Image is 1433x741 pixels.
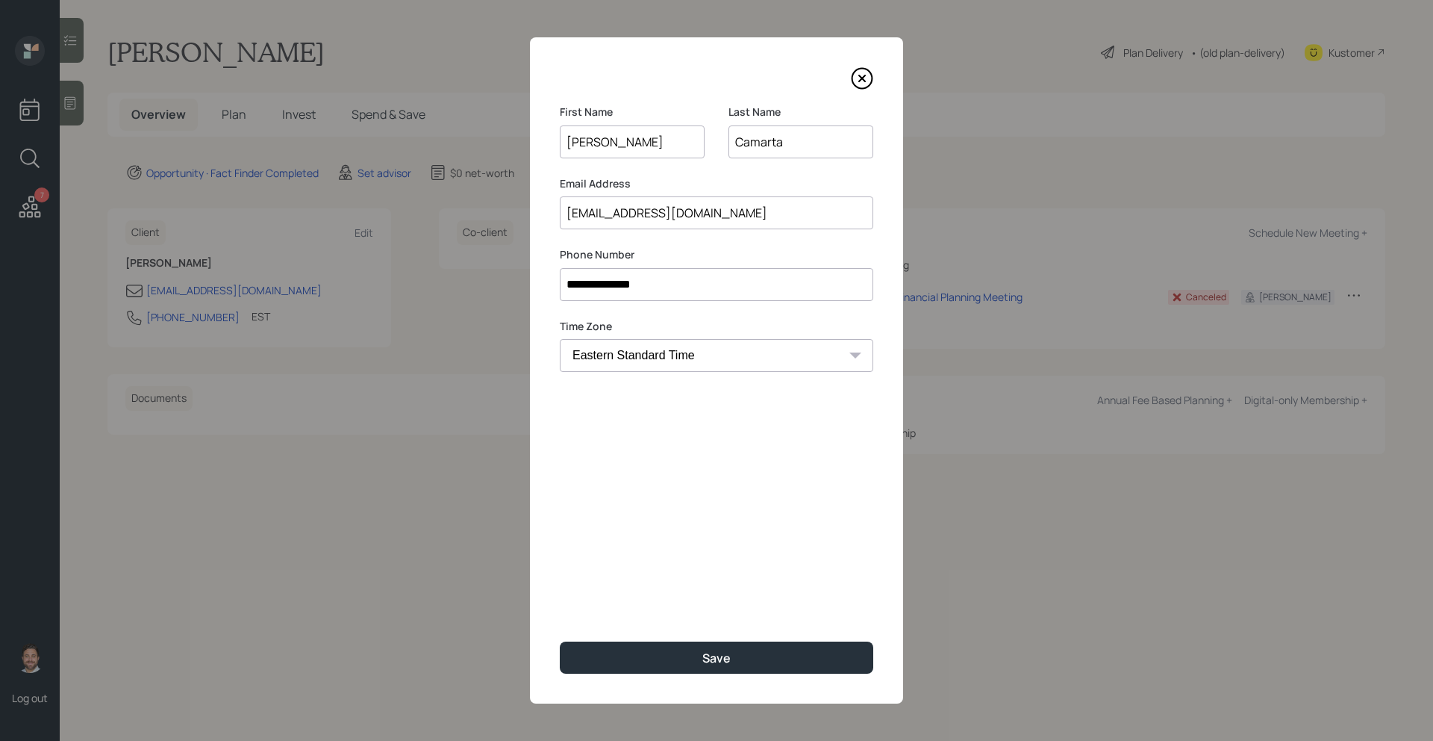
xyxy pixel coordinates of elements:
div: Save [702,650,731,666]
label: Time Zone [560,319,873,334]
button: Save [560,642,873,674]
label: Last Name [728,105,873,120]
label: Phone Number [560,247,873,262]
label: First Name [560,105,705,120]
label: Email Address [560,176,873,191]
